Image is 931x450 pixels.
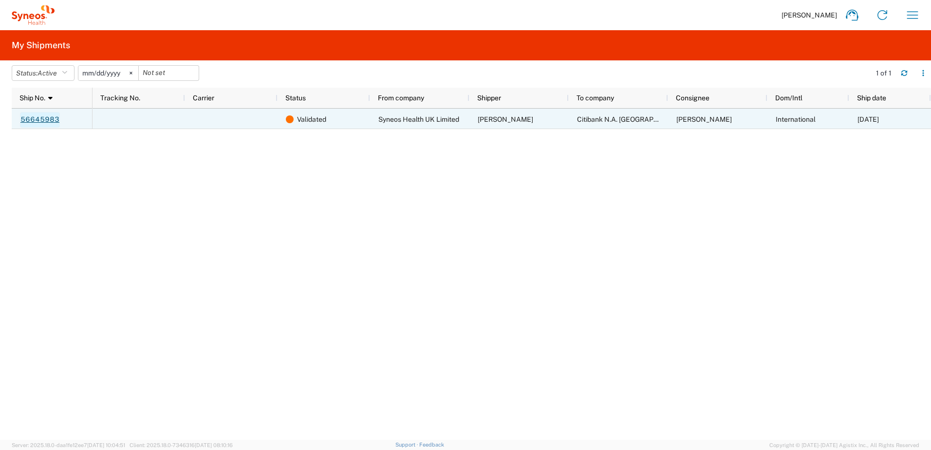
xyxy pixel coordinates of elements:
[130,442,233,448] span: Client: 2025.18.0-7346316
[285,94,306,102] span: Status
[37,69,57,77] span: Active
[195,442,233,448] span: [DATE] 08:10:16
[776,115,816,123] span: International
[12,65,74,81] button: Status:Active
[478,115,533,123] span: Raquel Santos
[857,94,886,102] span: Ship date
[20,112,60,128] a: 56645983
[297,109,326,130] span: Validated
[193,94,214,102] span: Carrier
[78,66,138,80] input: Not set
[577,94,614,102] span: To company
[577,115,689,123] span: Citibank N.A. Lebanon
[419,442,444,448] a: Feedback
[769,441,919,450] span: Copyright © [DATE]-[DATE] Agistix Inc., All Rights Reserved
[857,115,879,123] span: 09/03/2025
[12,442,125,448] span: Server: 2025.18.0-daa1fe12ee7
[395,442,420,448] a: Support
[676,115,732,123] span: Karim Osman
[876,69,893,77] div: 1 of 1
[378,94,424,102] span: From company
[782,11,837,19] span: [PERSON_NAME]
[378,115,459,123] span: Syneos Health UK Limited
[676,94,709,102] span: Consignee
[139,66,199,80] input: Not set
[19,94,45,102] span: Ship No.
[775,94,802,102] span: Dom/Intl
[100,94,140,102] span: Tracking No.
[477,94,501,102] span: Shipper
[12,39,70,51] h2: My Shipments
[87,442,125,448] span: [DATE] 10:04:51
